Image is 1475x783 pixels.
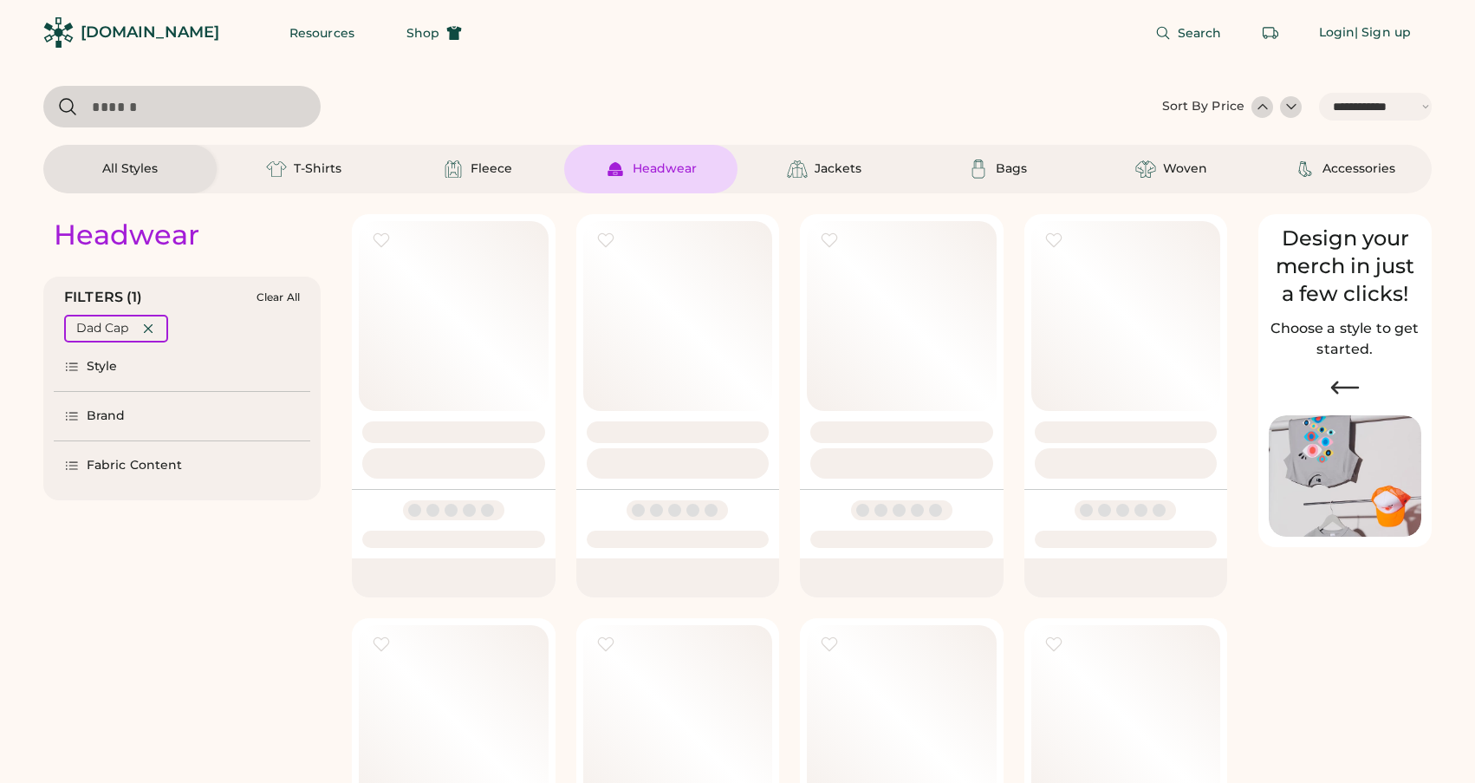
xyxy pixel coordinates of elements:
button: Resources [269,16,375,50]
span: Search [1178,27,1222,39]
div: Login [1319,24,1355,42]
div: Bags [996,160,1027,178]
button: Search [1134,16,1243,50]
div: Accessories [1322,160,1395,178]
img: Jackets Icon [787,159,808,179]
div: Fleece [471,160,512,178]
button: Shop [386,16,483,50]
div: T-Shirts [294,160,341,178]
div: Headwear [54,218,199,252]
div: [DOMAIN_NAME] [81,22,219,43]
img: Image of Lisa Congdon Eye Print on T-Shirt and Hat [1269,415,1421,538]
img: Fleece Icon [443,159,464,179]
div: Woven [1163,160,1207,178]
div: Jackets [815,160,861,178]
div: All Styles [102,160,158,178]
div: Headwear [633,160,697,178]
img: Bags Icon [968,159,989,179]
img: Headwear Icon [605,159,626,179]
div: | Sign up [1355,24,1411,42]
div: Brand [87,408,126,425]
div: FILTERS (1) [64,287,143,308]
img: T-Shirts Icon [266,159,287,179]
img: Accessories Icon [1295,159,1316,179]
img: Rendered Logo - Screens [43,17,74,48]
div: Style [87,358,118,375]
div: Design your merch in just a few clicks! [1269,225,1421,308]
div: Fabric Content [87,457,182,474]
div: Dad Cap [76,320,128,337]
div: Clear All [257,291,300,303]
img: Woven Icon [1135,159,1156,179]
h2: Choose a style to get started. [1269,318,1421,360]
div: Sort By Price [1162,98,1244,115]
span: Shop [406,27,439,39]
button: Retrieve an order [1253,16,1288,50]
